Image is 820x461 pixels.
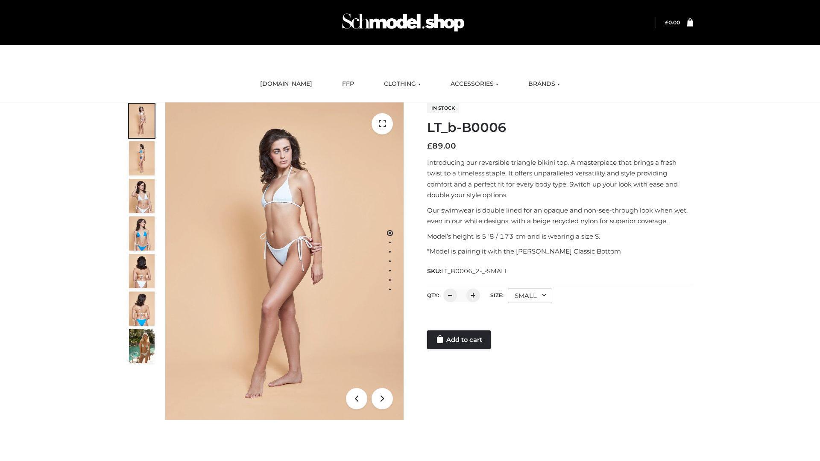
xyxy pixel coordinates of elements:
[427,205,693,227] p: Our swimwear is double lined for an opaque and non-see-through look when wet, even in our white d...
[427,157,693,201] p: Introducing our reversible triangle bikini top. A masterpiece that brings a fresh twist to a time...
[427,103,459,113] span: In stock
[129,104,155,138] img: ArielClassicBikiniTop_CloudNine_AzureSky_OW114ECO_1-scaled.jpg
[254,75,319,93] a: [DOMAIN_NAME]
[490,292,504,298] label: Size:
[522,75,566,93] a: BRANDS
[129,216,155,251] img: ArielClassicBikiniTop_CloudNine_AzureSky_OW114ECO_4-scaled.jpg
[378,75,427,93] a: CLOTHING
[129,329,155,363] img: Arieltop_CloudNine_AzureSky2.jpg
[441,267,508,275] span: LT_B0006_2-_-SMALL
[427,231,693,242] p: Model’s height is 5 ‘8 / 173 cm and is wearing a size S.
[129,179,155,213] img: ArielClassicBikiniTop_CloudNine_AzureSky_OW114ECO_3-scaled.jpg
[427,246,693,257] p: *Model is pairing it with the [PERSON_NAME] Classic Bottom
[444,75,505,93] a: ACCESSORIES
[508,289,552,303] div: SMALL
[665,19,680,26] a: £0.00
[427,141,432,151] span: £
[129,254,155,288] img: ArielClassicBikiniTop_CloudNine_AzureSky_OW114ECO_7-scaled.jpg
[427,292,439,298] label: QTY:
[339,6,467,39] img: Schmodel Admin 964
[336,75,360,93] a: FFP
[427,266,509,276] span: SKU:
[427,330,491,349] a: Add to cart
[129,292,155,326] img: ArielClassicBikiniTop_CloudNine_AzureSky_OW114ECO_8-scaled.jpg
[129,141,155,175] img: ArielClassicBikiniTop_CloudNine_AzureSky_OW114ECO_2-scaled.jpg
[427,141,456,151] bdi: 89.00
[665,19,680,26] bdi: 0.00
[427,120,693,135] h1: LT_b-B0006
[165,102,404,420] img: ArielClassicBikiniTop_CloudNine_AzureSky_OW114ECO_1
[665,19,668,26] span: £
